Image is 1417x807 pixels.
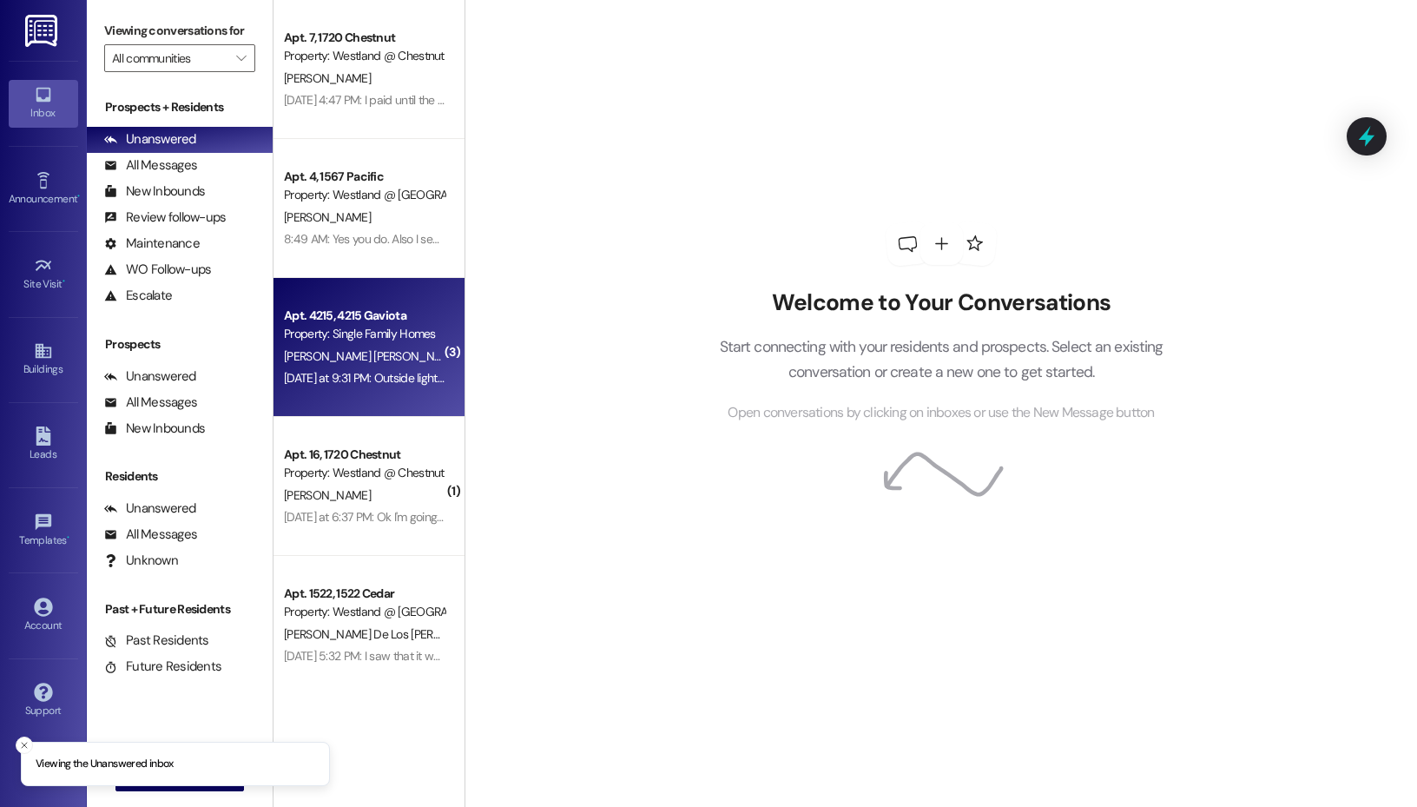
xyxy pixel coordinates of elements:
[728,402,1154,424] span: Open conversations by clicking on inboxes or use the New Message button
[284,186,445,204] div: Property: Westland @ [GEOGRAPHIC_DATA] (3297)
[284,603,445,621] div: Property: Westland @ [GEOGRAPHIC_DATA] (3297)
[284,92,497,108] div: [DATE] 4:47 PM: I paid until the 11th I believe
[284,348,460,364] span: [PERSON_NAME] [PERSON_NAME]
[63,275,65,288] span: •
[284,168,445,186] div: Apt. 4, 1567 Pacific
[9,80,78,127] a: Inbox
[284,487,371,503] span: [PERSON_NAME]
[104,156,197,175] div: All Messages
[104,235,200,253] div: Maintenance
[9,507,78,554] a: Templates •
[104,394,197,412] div: All Messages
[104,130,196,149] div: Unanswered
[284,231,1170,247] div: 8:49 AM: Yes you do. Also I sent you a text about me getting a reminder of my rent payment. My re...
[9,336,78,383] a: Buildings
[284,509,875,525] div: [DATE] at 6:37 PM: Ok I'm going to have to pay partial 800$ on the 12th when I get paid again and...
[104,367,196,386] div: Unanswered
[104,658,221,676] div: Future Residents
[9,251,78,298] a: Site Visit •
[104,526,197,544] div: All Messages
[9,592,78,639] a: Account
[104,208,226,227] div: Review follow-ups
[284,307,445,325] div: Apt. 4215, 4215 Gaviota
[9,678,78,724] a: Support
[284,29,445,47] div: Apt. 7, 1720 Chestnut
[104,420,205,438] div: New Inbounds
[87,467,273,486] div: Residents
[284,70,371,86] span: [PERSON_NAME]
[36,757,174,772] p: Viewing the Unanswered inbox
[284,325,445,343] div: Property: Single Family Homes
[236,51,246,65] i: 
[87,335,273,354] div: Prospects
[16,737,33,754] button: Close toast
[104,632,209,650] div: Past Residents
[284,626,503,642] span: [PERSON_NAME] De Los [PERSON_NAME]
[104,261,211,279] div: WO Follow-ups
[104,499,196,518] div: Unanswered
[284,47,445,65] div: Property: Westland @ Chestnut (3366)
[9,421,78,468] a: Leads
[104,17,255,44] label: Viewing conversations for
[284,209,371,225] span: [PERSON_NAME]
[104,552,178,570] div: Unknown
[67,532,69,544] span: •
[77,190,80,202] span: •
[87,600,273,618] div: Past + Future Residents
[104,182,205,201] div: New Inbounds
[87,98,273,116] div: Prospects + Residents
[693,289,1190,317] h2: Welcome to Your Conversations
[25,15,61,47] img: ResiDesk Logo
[284,585,445,603] div: Apt. 1522, 1522 Cedar
[693,334,1190,384] p: Start connecting with your residents and prospects. Select an existing conversation or create a n...
[284,446,445,464] div: Apt. 16, 1720 Chestnut
[104,287,172,305] div: Escalate
[112,44,227,72] input: All communities
[284,464,445,482] div: Property: Westland @ Chestnut (3366)
[284,370,485,386] div: [DATE] at 9:31 PM: Outside light is broken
